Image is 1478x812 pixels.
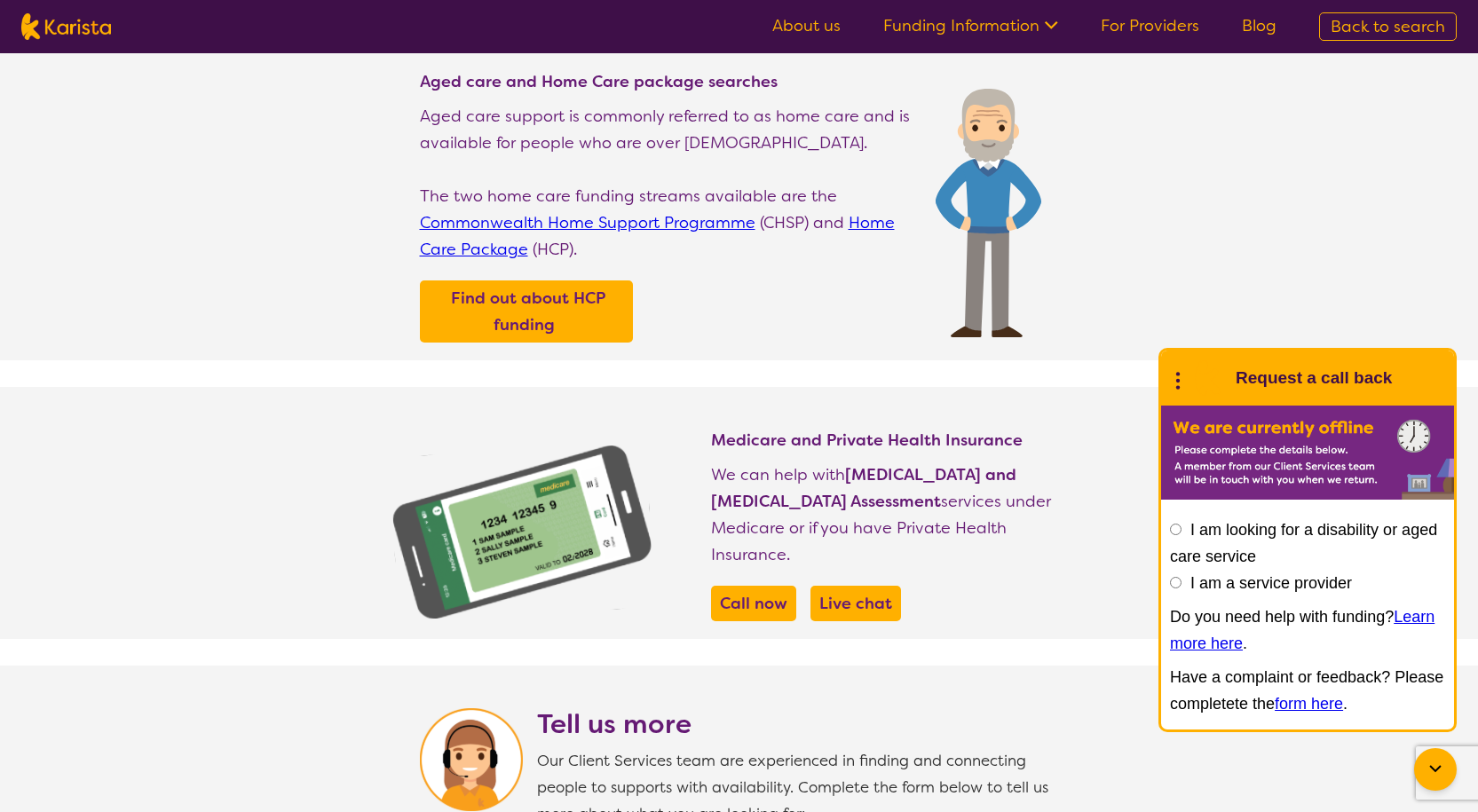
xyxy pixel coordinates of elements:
p: Do you need help with funding? . [1170,603,1445,657]
a: form here [1275,695,1343,713]
h2: Tell us more [537,708,1059,740]
img: Find Age care and home care package services and providers [936,89,1041,337]
span: Back to search [1331,16,1445,37]
p: Have a complaint or feedback? Please completete the . [1170,664,1445,717]
a: For Providers [1101,15,1199,36]
a: Call now [715,590,792,617]
a: Back to search [1319,12,1457,41]
p: The two home care funding streams available are the (CHSP) and (HCP). [420,183,918,263]
a: Live chat [815,590,897,617]
h4: Aged care and Home Care package searches [420,71,918,92]
h1: Request a call back [1236,365,1392,391]
a: Commonwealth Home Support Programme [420,212,755,233]
b: Call now [720,593,787,614]
p: Aged care support is commonly referred to as home care and is available for people who are over [... [420,103,918,156]
a: Find out about HCP funding [424,285,628,338]
img: Karista Client Service [420,708,523,811]
b: Find out about HCP funding [451,288,605,335]
a: Funding Information [883,15,1058,36]
img: Find NDIS and Disability services and providers [390,444,654,621]
b: [MEDICAL_DATA] and [MEDICAL_DATA] Assessment [711,464,1016,512]
p: We can help with services under Medicare or if you have Private Health Insurance. [711,461,1059,568]
img: Karista offline chat form to request call back [1161,406,1454,500]
label: I am a service provider [1190,574,1352,592]
a: About us [772,15,841,36]
img: Karista [1190,360,1225,396]
label: I am looking for a disability or aged care service [1170,521,1437,565]
h4: Medicare and Private Health Insurance [711,430,1059,451]
img: Karista logo [21,13,111,40]
b: Live chat [819,593,892,614]
a: Blog [1242,15,1276,36]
